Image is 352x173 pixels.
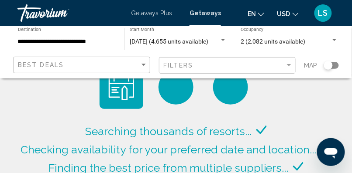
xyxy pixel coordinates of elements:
span: Filters [164,62,193,69]
button: Change currency [277,7,299,20]
span: 2 (2,082 units available) [241,38,305,45]
button: Filter [159,57,296,75]
a: Getaways [190,10,221,17]
span: LS [318,9,328,17]
span: Searching thousands of resorts... [86,125,252,138]
span: en [248,10,256,17]
a: Getaways Plus [131,10,172,17]
button: User Menu [312,4,335,22]
button: Change language [248,7,264,20]
span: Best Deals [18,61,64,68]
span: [DATE] (4,655 units available) [130,38,209,45]
a: Travorium [17,4,122,22]
span: Checking availability for your preferred date and location... [21,143,317,156]
span: Map [304,59,317,71]
iframe: Button to launch messaging window [317,138,345,166]
mat-select: Sort by [18,61,148,69]
span: USD [277,10,290,17]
